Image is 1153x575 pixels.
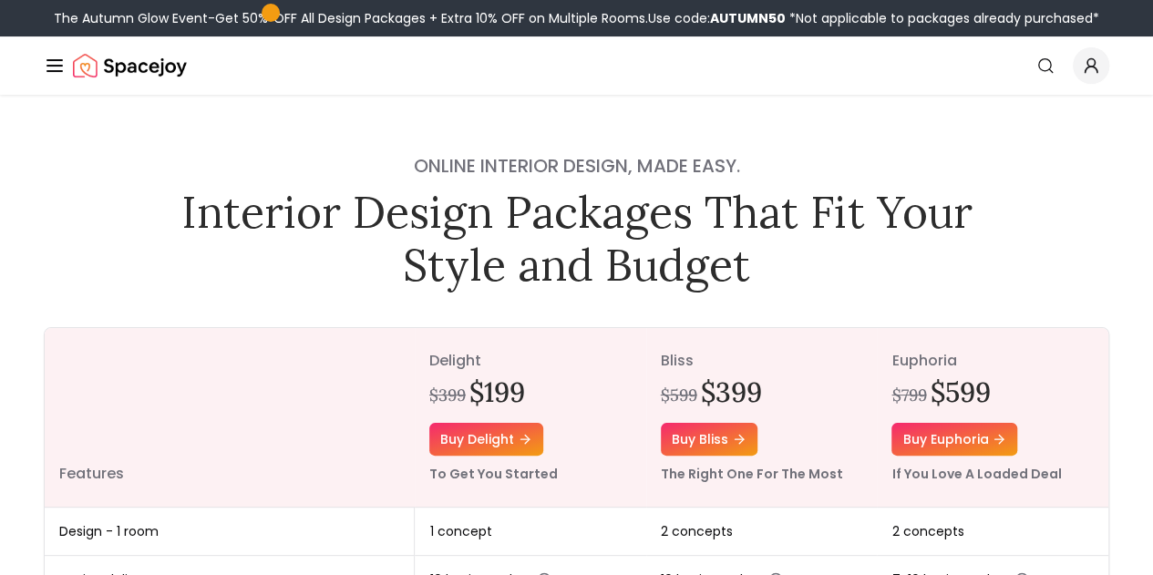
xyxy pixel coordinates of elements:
[786,9,1099,27] span: *Not applicable to packages already purchased*
[45,328,415,508] th: Features
[930,375,990,408] h2: $599
[429,522,491,540] span: 1 concept
[169,153,985,179] h4: Online interior design, made easy.
[891,350,1094,372] p: euphoria
[661,423,757,456] a: Buy bliss
[429,350,632,372] p: delight
[54,9,1099,27] div: The Autumn Glow Event-Get 50% OFF All Design Packages + Extra 10% OFF on Multiple Rooms.
[44,36,1109,95] nav: Global
[73,47,187,84] a: Spacejoy
[701,375,762,408] h2: $399
[469,375,525,408] h2: $199
[891,522,963,540] span: 2 concepts
[45,508,415,556] td: Design - 1 room
[891,465,1061,483] small: If You Love A Loaded Deal
[661,350,863,372] p: bliss
[73,47,187,84] img: Spacejoy Logo
[169,186,985,291] h1: Interior Design Packages That Fit Your Style and Budget
[648,9,786,27] span: Use code:
[710,9,786,27] b: AUTUMN50
[891,383,926,408] div: $799
[661,383,697,408] div: $599
[661,522,733,540] span: 2 concepts
[891,423,1017,456] a: Buy euphoria
[661,465,843,483] small: The Right One For The Most
[429,423,543,456] a: Buy delight
[429,465,558,483] small: To Get You Started
[429,383,466,408] div: $399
